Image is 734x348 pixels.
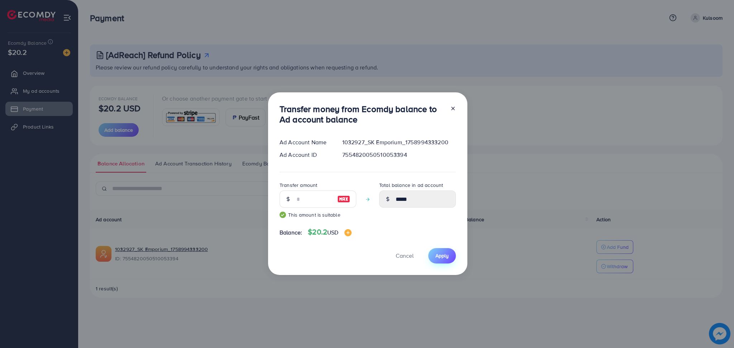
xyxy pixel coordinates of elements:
button: Cancel [387,248,423,264]
div: 1032927_SK Emporium_1758994333200 [337,138,462,146]
small: This amount is suitable [280,211,356,218]
h4: $20.2 [308,228,351,237]
div: Ad Account ID [274,151,337,159]
span: Cancel [396,252,414,260]
label: Total balance in ad account [379,182,443,189]
span: Apply [435,252,449,259]
h3: Transfer money from Ecomdy balance to Ad account balance [280,104,444,125]
label: Transfer amount [280,182,317,189]
span: USD [327,228,338,236]
button: Apply [428,248,456,264]
div: Ad Account Name [274,138,337,146]
img: image [337,195,350,203]
img: image [344,229,352,236]
div: 7554820050510053394 [337,151,462,159]
span: Balance: [280,228,302,237]
img: guide [280,212,286,218]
